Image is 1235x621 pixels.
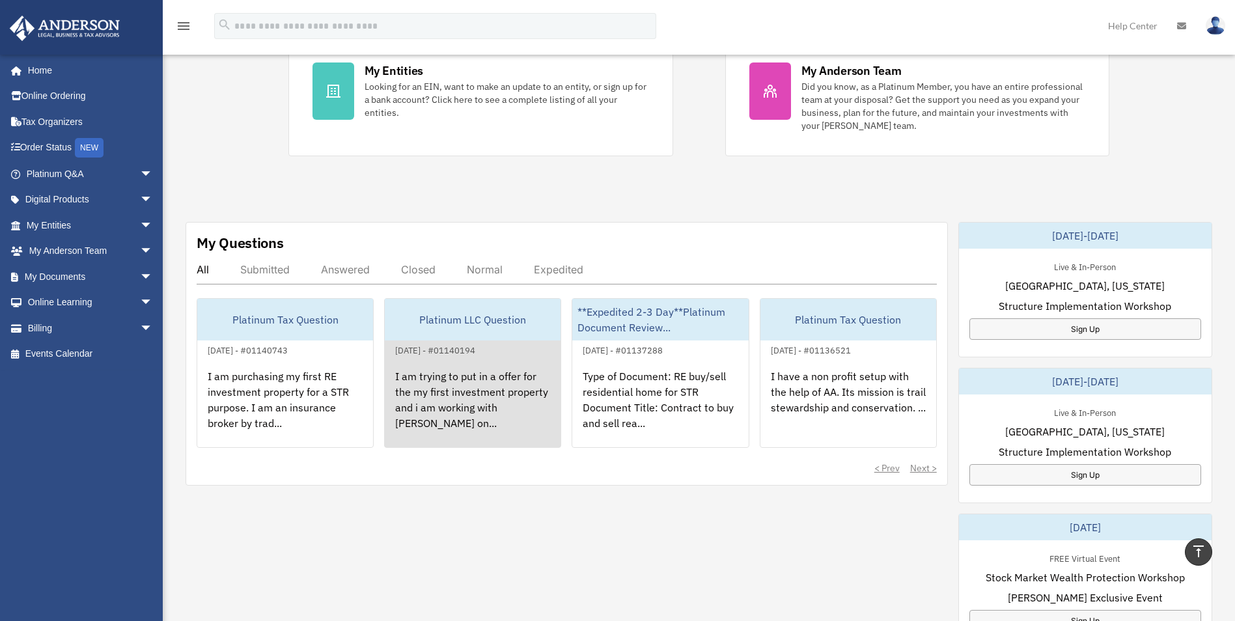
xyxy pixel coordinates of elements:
[197,342,298,356] div: [DATE] - #01140743
[467,263,503,276] div: Normal
[176,23,191,34] a: menu
[385,358,561,460] div: I am trying to put in a offer for the my first investment property and i am working with [PERSON_...
[1005,278,1165,294] span: [GEOGRAPHIC_DATA], [US_STATE]
[217,18,232,32] i: search
[140,161,166,187] span: arrow_drop_down
[969,464,1201,486] a: Sign Up
[801,62,902,79] div: My Anderson Team
[986,570,1185,585] span: Stock Market Wealth Protection Workshop
[1008,590,1163,605] span: [PERSON_NAME] Exclusive Event
[9,187,173,213] a: Digital Productsarrow_drop_down
[9,290,173,316] a: Online Learningarrow_drop_down
[959,223,1212,249] div: [DATE]-[DATE]
[9,264,173,290] a: My Documentsarrow_drop_down
[9,109,173,135] a: Tax Organizers
[140,187,166,214] span: arrow_drop_down
[140,238,166,265] span: arrow_drop_down
[140,290,166,316] span: arrow_drop_down
[385,342,486,356] div: [DATE] - #01140194
[9,315,173,341] a: Billingarrow_drop_down
[197,298,374,448] a: Platinum Tax Question[DATE] - #01140743I am purchasing my first RE investment property for a STR ...
[959,368,1212,394] div: [DATE]-[DATE]
[385,299,561,340] div: Platinum LLC Question
[9,83,173,109] a: Online Ordering
[1044,405,1126,419] div: Live & In-Person
[801,80,1086,132] div: Did you know, as a Platinum Member, you have an entire professional team at your disposal? Get th...
[9,341,173,367] a: Events Calendar
[75,138,104,158] div: NEW
[140,315,166,342] span: arrow_drop_down
[365,80,649,119] div: Looking for an EIN, want to make an update to an entity, or sign up for a bank account? Click her...
[9,161,173,187] a: Platinum Q&Aarrow_drop_down
[365,62,423,79] div: My Entities
[1206,16,1225,35] img: User Pic
[999,298,1171,314] span: Structure Implementation Workshop
[1191,544,1206,559] i: vertical_align_top
[401,263,436,276] div: Closed
[1039,551,1131,564] div: FREE Virtual Event
[999,444,1171,460] span: Structure Implementation Workshop
[9,238,173,264] a: My Anderson Teamarrow_drop_down
[760,358,936,460] div: I have a non profit setup with the help of AA. Its mission is trail stewardship and conservation....
[176,18,191,34] i: menu
[288,38,673,156] a: My Entities Looking for an EIN, want to make an update to an entity, or sign up for a bank accoun...
[1044,259,1126,273] div: Live & In-Person
[572,342,673,356] div: [DATE] - #01137288
[725,38,1110,156] a: My Anderson Team Did you know, as a Platinum Member, you have an entire professional team at your...
[321,263,370,276] div: Answered
[760,299,936,340] div: Platinum Tax Question
[534,263,583,276] div: Expedited
[1005,424,1165,439] span: [GEOGRAPHIC_DATA], [US_STATE]
[572,358,748,460] div: Type of Document: RE buy/sell residential home for STR Document Title: Contract to buy and sell r...
[9,57,166,83] a: Home
[6,16,124,41] img: Anderson Advisors Platinum Portal
[959,514,1212,540] div: [DATE]
[197,263,209,276] div: All
[197,358,373,460] div: I am purchasing my first RE investment property for a STR purpose. I am an insurance broker by tr...
[572,298,749,448] a: **Expedited 2-3 Day**Platinum Document Review...[DATE] - #01137288Type of Document: RE buy/sell r...
[197,299,373,340] div: Platinum Tax Question
[140,264,166,290] span: arrow_drop_down
[197,233,284,253] div: My Questions
[140,212,166,239] span: arrow_drop_down
[384,298,561,448] a: Platinum LLC Question[DATE] - #01140194I am trying to put in a offer for the my first investment ...
[1185,538,1212,566] a: vertical_align_top
[969,318,1201,340] a: Sign Up
[240,263,290,276] div: Submitted
[760,298,937,448] a: Platinum Tax Question[DATE] - #01136521I have a non profit setup with the help of AA. Its mission...
[9,135,173,161] a: Order StatusNEW
[760,342,861,356] div: [DATE] - #01136521
[572,299,748,340] div: **Expedited 2-3 Day**Platinum Document Review...
[9,212,173,238] a: My Entitiesarrow_drop_down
